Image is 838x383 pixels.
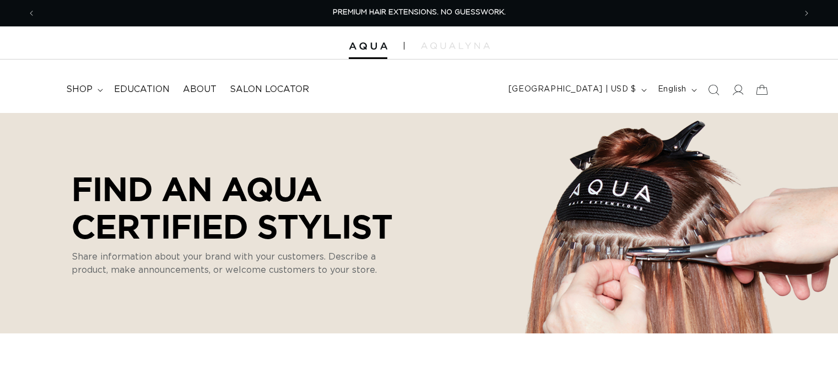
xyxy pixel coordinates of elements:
span: shop [66,84,93,95]
a: Salon Locator [223,77,316,102]
a: Education [107,77,176,102]
span: About [183,84,217,95]
span: Salon Locator [230,84,309,95]
p: Find an AQUA Certified Stylist [72,170,408,245]
span: PREMIUM HAIR EXTENSIONS. NO GUESSWORK. [333,9,506,16]
span: English [658,84,686,95]
span: Education [114,84,170,95]
img: aqualyna.com [421,42,490,49]
a: About [176,77,223,102]
img: Aqua Hair Extensions [349,42,387,50]
button: [GEOGRAPHIC_DATA] | USD $ [502,79,651,100]
button: Previous announcement [19,3,44,24]
span: [GEOGRAPHIC_DATA] | USD $ [509,84,636,95]
summary: Search [701,78,726,102]
button: English [651,79,701,100]
p: Share information about your brand with your customers. Describe a product, make announcements, o... [72,250,391,277]
summary: shop [60,77,107,102]
button: Next announcement [794,3,819,24]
